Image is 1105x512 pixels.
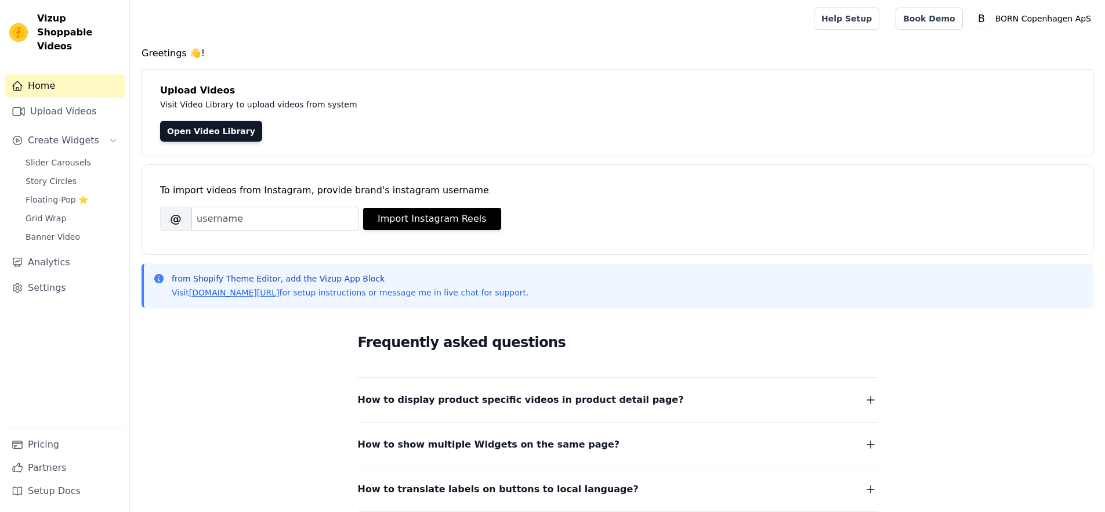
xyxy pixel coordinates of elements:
span: @ [160,207,191,231]
a: Banner Video [19,229,125,245]
span: Floating-Pop ⭐ [26,194,88,205]
span: Grid Wrap [26,212,66,224]
span: Banner Video [26,231,80,243]
img: Vizup [9,23,28,42]
button: How to display product specific videos in product detail page? [358,392,878,408]
text: B [978,13,985,24]
a: Setup Docs [5,479,125,503]
span: Vizup Shoppable Videos [37,12,120,53]
p: from Shopify Theme Editor, add the Vizup App Block [172,273,528,284]
a: [DOMAIN_NAME][URL] [189,288,280,297]
input: username [191,207,358,231]
span: How to show multiple Widgets on the same page? [358,437,620,453]
p: Visit for setup instructions or message me in live chat for support. [172,287,528,298]
button: Create Widgets [5,129,125,152]
p: BORN Copenhagen ApS [991,8,1096,29]
span: How to display product specific videos in product detail page? [358,392,684,408]
h4: Upload Videos [160,84,1075,98]
a: Analytics [5,251,125,274]
a: Slider Carousels [19,154,125,171]
a: Home [5,74,125,98]
h2: Frequently asked questions [358,331,878,354]
span: How to translate labels on buttons to local language? [358,481,639,497]
button: How to show multiple Widgets on the same page? [358,437,878,453]
a: Upload Videos [5,100,125,123]
button: B BORN Copenhagen ApS [972,8,1096,29]
a: Floating-Pop ⭐ [19,192,125,208]
p: Visit Video Library to upload videos from system [160,98,680,111]
div: To import videos from Instagram, provide brand's instagram username [160,183,1075,197]
a: Story Circles [19,173,125,189]
a: Open Video Library [160,121,262,142]
a: Help Setup [814,8,879,30]
button: How to translate labels on buttons to local language? [358,481,878,497]
span: Create Widgets [28,134,99,147]
a: Partners [5,456,125,479]
button: Import Instagram Reels [363,208,501,230]
a: Grid Wrap [19,210,125,226]
a: Book Demo [896,8,962,30]
a: Pricing [5,433,125,456]
a: Settings [5,276,125,300]
span: Slider Carousels [26,157,91,168]
h4: Greetings 👋! [142,46,1093,60]
span: Story Circles [26,175,77,187]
